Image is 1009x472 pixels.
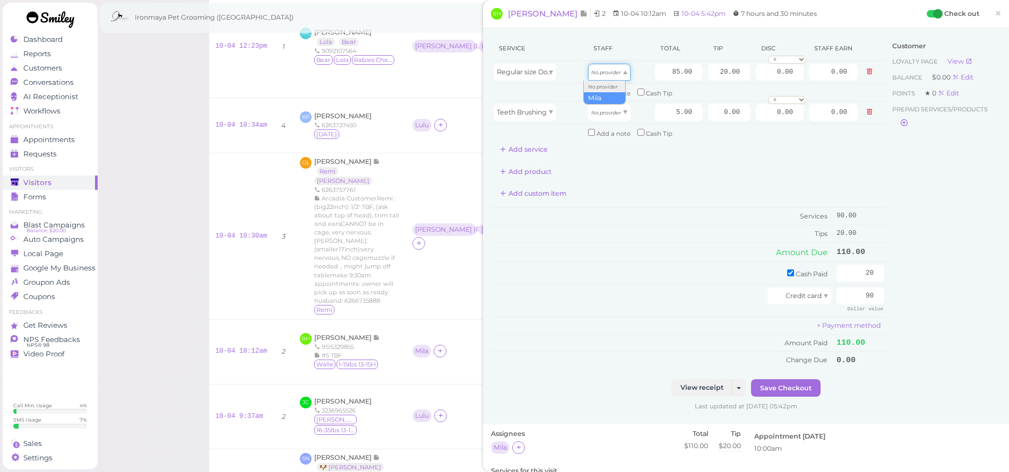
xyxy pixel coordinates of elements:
span: Get Reviews [23,321,67,330]
span: Video Proof [23,349,65,359]
span: $0.00 [932,73,952,81]
span: Conversations [23,78,74,87]
small: Cash Tip [646,130,672,137]
label: Tip [719,429,741,439]
div: [PERSON_NAME] (Lola) Lulu (Bear) [412,40,522,54]
a: View receipt [671,379,732,396]
div: Last updated at [DATE] 05:42pm [491,402,1001,410]
a: [PERSON_NAME] [314,112,372,120]
a: Forms [3,190,98,204]
a: [PERSON_NAME] [508,8,591,20]
span: Balance: $20.00 [27,226,66,235]
div: Lulu ( Bear ) [481,42,516,50]
div: $110.00 [684,441,708,451]
li: Visitors [3,165,98,173]
a: Remi [317,167,338,176]
button: Add service [491,141,557,158]
a: Reports [3,47,98,61]
div: [PERSON_NAME] ( Lola ) [415,42,473,50]
div: 4 % [80,402,87,409]
a: Google My Business [3,261,98,275]
a: NPS Feedbacks NPS® 98 [3,333,98,347]
span: Requests [23,150,57,159]
a: + Payment method [817,321,881,329]
span: Bear [314,55,333,65]
div: Mila [415,347,428,355]
a: Edit [938,89,959,97]
span: Credit card [786,292,822,300]
a: 10-04 5:42pm [682,10,726,18]
span: Note [373,158,380,165]
div: Call Min. Usage [13,402,52,409]
a: Dashboard [3,32,98,47]
div: Lulu [415,121,429,129]
label: Appointment [DATE] [754,432,825,441]
a: Blast Campaigns Balance: $20.00 [3,218,98,232]
a: 10-04 10:12am [215,347,268,355]
a: Sales [3,436,98,451]
a: Video Proof [3,347,98,361]
a: Requests [3,147,98,161]
span: Appointments [23,135,75,144]
a: View [947,57,972,65]
a: [PERSON_NAME] [314,177,372,185]
span: Note [580,8,588,19]
a: 10-04 9:37am [215,413,263,420]
span: Local Page [23,249,63,258]
span: [PERSON_NAME] [314,397,372,405]
span: Customers [23,64,62,73]
a: Groupon Ads [3,275,98,290]
label: Total [684,429,708,439]
li: Marketing [3,208,98,216]
i: 1 [282,42,285,50]
a: 10-04 10:34am [215,121,268,129]
td: 20.00 [834,225,887,242]
span: BH [491,8,503,20]
li: Mila [584,92,625,104]
span: Maddie [314,415,357,424]
div: 7 % [80,416,87,423]
a: Workflows [3,104,98,118]
span: Points [892,90,917,97]
span: Reports [23,49,51,58]
td: 110.00 [834,242,887,261]
i: 2 [282,347,286,355]
span: GL [300,157,312,169]
span: Teeth Brushing [497,108,547,116]
button: Save Checkout [751,379,821,396]
a: Conversations [3,75,98,90]
span: Forms [23,193,46,202]
a: Settings [3,451,98,465]
span: Dashboard [23,35,63,44]
span: Regular size Dog Full Grooming (35 lbs or less) [497,68,648,76]
a: Local Page [3,247,98,261]
span: Amount Due [776,247,827,257]
li: 7 hours and 30 minutes [730,8,820,19]
span: Workflows [23,107,61,116]
th: Total [652,36,705,61]
span: MC [300,28,312,39]
small: Add a note [597,130,631,137]
span: Prepaid services/products [892,104,988,115]
a: Appointments [3,133,98,147]
span: Arcadia CustomerRemi : (big22inch): 1/2" TBF, (ask about top of head), trim tail and earsCANNOT b... [314,195,399,304]
li: Feedbacks [3,309,98,316]
i: No provider [591,110,621,116]
span: [PERSON_NAME] [314,453,373,461]
a: 🐶 [PERSON_NAME] [317,463,384,471]
span: Raja [314,129,339,139]
a: Edit [952,73,973,81]
i: 4 [281,121,286,129]
span: × [995,6,1002,21]
button: Add product [491,163,560,180]
th: Staff [585,36,652,61]
span: Note [373,453,380,461]
span: Lola [334,55,351,65]
div: Lulu [415,412,429,419]
span: BH [300,333,312,345]
div: 3236965526 [314,406,400,415]
div: SMS Usage [13,416,41,423]
span: Rabies Checked [352,55,394,65]
a: Bear [339,38,359,46]
span: Loyalty page [892,58,939,65]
